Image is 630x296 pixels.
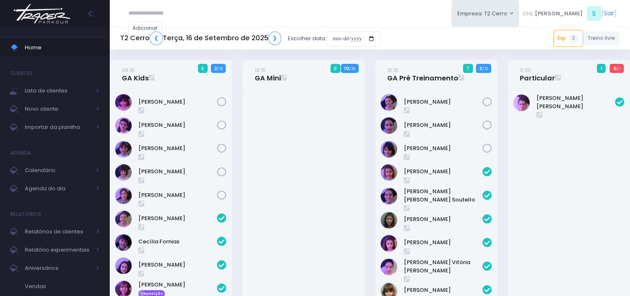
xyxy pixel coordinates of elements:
a: [PERSON_NAME] [138,121,217,129]
img: Maria Laura Bertazzi [513,95,530,111]
a: [PERSON_NAME] Vitória [PERSON_NAME] [404,258,483,274]
a: [PERSON_NAME] [404,167,483,176]
span: 5 [198,64,208,73]
a: Sair [604,9,614,18]
img: Alice Oliveira Castro [381,164,397,181]
a: [PERSON_NAME] [404,238,483,247]
span: 1 [597,64,606,73]
img: Jasmim rocha [381,94,397,111]
small: 10:15 [255,66,266,74]
small: / 1 [617,66,620,71]
a: 09:15GA Kids [122,66,149,82]
strong: 0 [613,65,617,72]
img: Maria Clara Frateschi [115,141,132,158]
a: [PERSON_NAME] [138,98,217,106]
img: Mariana Abramo [115,164,132,181]
a: [PERSON_NAME] [PERSON_NAME] [536,94,615,110]
small: 11:30 [520,66,531,74]
img: Cecília Fornias Gomes [115,234,132,251]
span: Home [25,42,99,53]
a: [PERSON_NAME] [138,167,217,176]
a: [PERSON_NAME] [138,281,217,289]
span: Vendas [25,281,99,292]
a: [PERSON_NAME] [PERSON_NAME] Soutello [404,187,483,204]
small: / 10 [349,66,355,71]
a: [PERSON_NAME] [404,215,483,223]
div: [ ] [519,4,620,23]
a: Treino livre [583,32,620,45]
a: [PERSON_NAME] [138,261,217,269]
h5: T2 Cerro Terça, 16 de Setembro de 2025 [120,32,281,45]
small: 09:15 [122,66,135,74]
img: Chiara Real Oshima Hirata [115,94,132,111]
span: Agenda do dia [25,183,91,194]
h4: Clientes [10,65,33,82]
h4: Agenda [10,145,31,161]
img: Clara Guimaraes Kron [115,117,132,134]
img: Malu Bernardes [381,141,397,158]
img: Maria Vitória Silva Moura [381,259,397,275]
a: [PERSON_NAME] [138,214,217,223]
img: Olivia Chiesa [115,187,132,204]
a: Cecília Fornias [138,238,217,246]
span: Olá, [522,10,533,18]
img: Julia de Campos Munhoz [381,212,397,228]
span: Aniversários [25,263,91,274]
small: 10:15 [387,66,398,74]
a: 10:15GA Pré Treinamento [387,66,458,82]
strong: 2 [214,65,217,72]
span: Lista de clientes [25,85,91,96]
span: 7 [463,64,473,73]
strong: 10 [344,65,349,72]
a: 10:15GA Mini [255,66,281,82]
h4: Relatórios [10,206,41,223]
a: [PERSON_NAME] [404,98,483,106]
img: Luzia Rolfini Fernandes [381,117,397,134]
span: [PERSON_NAME] [535,10,583,18]
a: [PERSON_NAME] [138,191,217,199]
span: Relatórios de clientes [25,226,91,237]
a: [PERSON_NAME] [404,286,483,294]
span: Importar da planilha [25,122,91,133]
a: Exp3 [553,30,583,46]
a: [PERSON_NAME] [404,144,483,153]
span: 0 [331,64,340,73]
strong: 2 [479,65,482,72]
a: ❯ [268,32,282,45]
a: [PERSON_NAME] [138,144,217,153]
a: [PERSON_NAME] [404,121,483,129]
a: Adicionar [128,21,162,35]
small: / 12 [482,66,488,71]
img: Ana Helena Soutello [381,188,397,204]
a: 11:30Particular [520,66,555,82]
span: Relatório experimentais [25,245,91,255]
img: Luisa Tomchinsky Montezano [381,235,397,252]
span: 3 [569,34,579,44]
div: Escolher data: [120,29,381,48]
span: Novo cliente [25,104,91,114]
span: S [587,6,601,21]
img: Beatriz Cogo [115,211,132,227]
small: / 12 [217,66,222,71]
span: Calendário [25,165,91,176]
img: Isabela de Brito Moffa [115,257,132,274]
